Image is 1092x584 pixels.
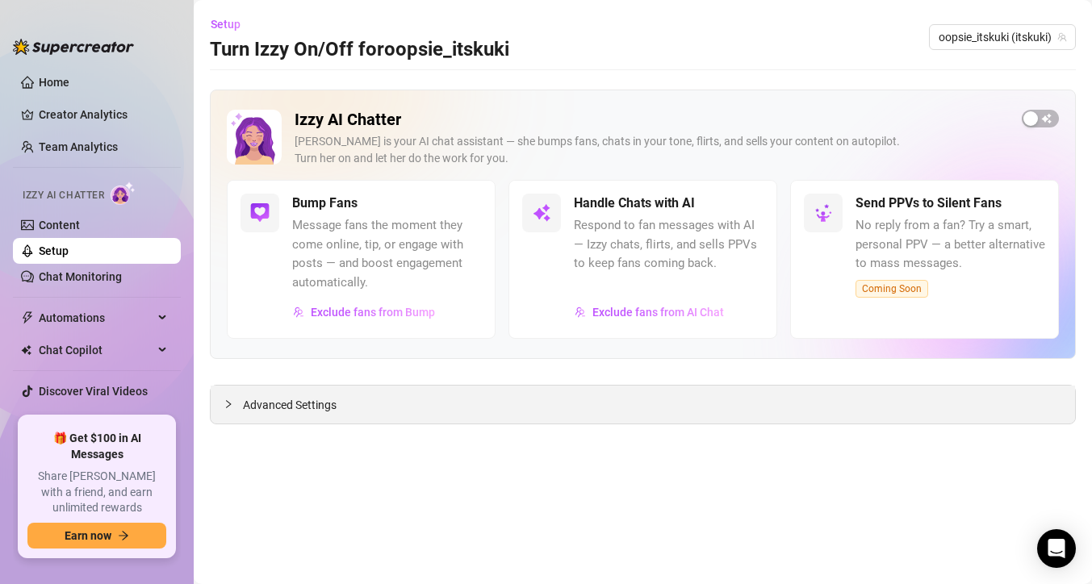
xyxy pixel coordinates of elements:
img: Chat Copilot [21,344,31,356]
span: Exclude fans from AI Chat [592,306,724,319]
span: Izzy AI Chatter [23,188,104,203]
span: Advanced Settings [243,396,337,414]
a: Home [39,76,69,89]
span: 🎁 Get $100 in AI Messages [27,431,166,462]
span: Respond to fan messages with AI — Izzy chats, flirts, and sells PPVs to keep fans coming back. [574,216,764,273]
div: collapsed [224,395,243,413]
img: svg%3e [293,307,304,318]
span: Share [PERSON_NAME] with a friend, and earn unlimited rewards [27,469,166,516]
button: Setup [210,11,253,37]
span: Automations [39,305,153,331]
div: [PERSON_NAME] is your AI chat assistant — she bumps fans, chats in your tone, flirts, and sells y... [295,133,1009,167]
button: Exclude fans from AI Chat [574,299,725,325]
a: Creator Analytics [39,102,168,127]
span: Earn now [65,529,111,542]
a: Chat Monitoring [39,270,122,283]
span: thunderbolt [21,311,34,324]
h5: Handle Chats with AI [574,194,695,213]
span: arrow-right [118,530,129,541]
h5: Bump Fans [292,194,358,213]
button: Exclude fans from Bump [292,299,436,325]
h3: Turn Izzy On/Off for oopsie_itskuki [210,37,509,63]
img: logo-BBDzfeDw.svg [13,39,134,55]
span: Coming Soon [856,280,928,298]
span: oopsie_itskuki (itskuki) [939,25,1066,49]
a: Discover Viral Videos [39,385,148,398]
span: collapsed [224,399,233,409]
img: AI Chatter [111,181,136,205]
h5: Send PPVs to Silent Fans [856,194,1002,213]
span: Chat Copilot [39,337,153,363]
img: svg%3e [250,203,270,223]
a: Content [39,219,80,232]
span: Setup [211,18,241,31]
div: Open Intercom Messenger [1037,529,1076,568]
a: Setup [39,244,69,257]
span: Message fans the moment they come online, tip, or engage with posts — and boost engagement automa... [292,216,482,292]
a: Team Analytics [39,140,118,153]
span: team [1057,32,1067,42]
span: No reply from a fan? Try a smart, personal PPV — a better alternative to mass messages. [856,216,1045,273]
img: svg%3e [575,307,586,318]
img: svg%3e [532,203,551,223]
h2: Izzy AI Chatter [295,110,1009,130]
button: Earn nowarrow-right [27,523,166,549]
img: svg%3e [814,203,833,223]
span: Exclude fans from Bump [311,306,435,319]
img: Izzy AI Chatter [227,110,282,165]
